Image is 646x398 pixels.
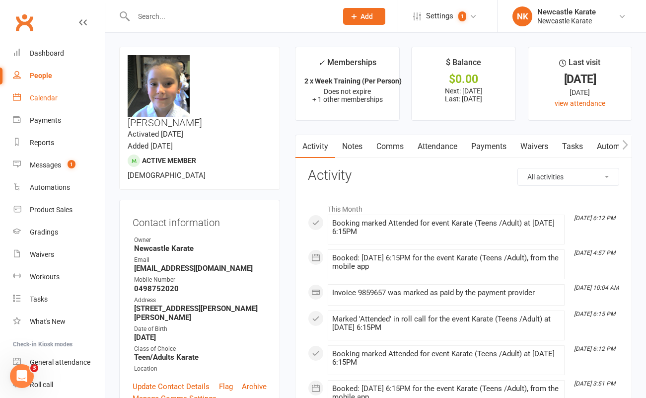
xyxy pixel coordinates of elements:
[12,10,37,35] a: Clubworx
[30,358,90,366] div: General attendance
[421,74,506,84] div: $0.00
[335,135,369,158] a: Notes
[128,55,272,128] h3: [PERSON_NAME]
[308,199,619,215] li: This Month
[332,350,560,367] div: Booking marked Attended for event Karate (Teens /Adult) at [DATE] 6:15PM
[30,381,53,389] div: Roll call
[360,12,373,20] span: Add
[134,296,267,305] div: Address
[312,95,383,103] span: + 1 other memberships
[537,74,623,84] div: [DATE]
[13,243,105,266] a: Waivers
[513,135,555,158] a: Waivers
[574,215,615,222] i: [DATE] 6:12 PM
[30,364,38,372] span: 3
[134,275,267,285] div: Mobile Number
[411,135,464,158] a: Attendance
[68,160,75,168] span: 1
[13,199,105,221] a: Product Sales
[30,183,70,191] div: Automations
[133,213,267,228] h3: Contact information
[134,353,267,362] strong: Teen/Adults Karate
[574,249,615,256] i: [DATE] 4:57 PM
[332,289,560,297] div: Invoice 9859657 was marked as paid by the payment provider
[30,161,61,169] div: Messages
[324,87,371,95] span: Does not expire
[30,318,66,325] div: What's New
[134,324,267,334] div: Date of Birth
[13,221,105,243] a: Gradings
[134,333,267,342] strong: [DATE]
[537,16,596,25] div: Newcastle Karate
[134,264,267,273] strong: [EMAIL_ADDRESS][DOMAIN_NAME]
[464,135,513,158] a: Payments
[574,345,615,352] i: [DATE] 6:12 PM
[574,284,619,291] i: [DATE] 10:04 AM
[13,87,105,109] a: Calendar
[134,255,267,265] div: Email
[134,244,267,253] strong: Newcastle Karate
[343,8,385,25] button: Add
[13,42,105,65] a: Dashboard
[304,77,402,85] strong: 2 x Week Training (Per Person)
[332,254,560,271] div: Booked: [DATE] 6:15PM for the event Karate (Teens /Adult), from the mobile app
[446,56,481,74] div: $ Balance
[13,154,105,176] a: Messages 1
[128,55,190,123] img: image1558594471.png
[555,135,590,158] a: Tasks
[134,284,267,293] strong: 0498752020
[30,228,58,236] div: Gradings
[332,315,560,332] div: Marked 'Attended' in roll call for the event Karate (Teens /Adult) at [DATE] 6:15PM
[30,295,48,303] div: Tasks
[512,6,532,26] div: NK
[128,142,173,151] time: Added [DATE]
[134,364,267,374] div: Location
[13,65,105,87] a: People
[426,5,453,27] span: Settings
[30,273,60,281] div: Workouts
[13,351,105,374] a: General attendance kiosk mode
[142,157,196,164] span: Active member
[134,304,267,322] strong: [STREET_ADDRESS][PERSON_NAME][PERSON_NAME]
[131,9,330,23] input: Search...
[559,56,600,74] div: Last visit
[30,139,54,147] div: Reports
[30,72,52,80] div: People
[134,344,267,354] div: Class of Choice
[13,132,105,154] a: Reports
[574,380,615,387] i: [DATE] 3:51 PM
[10,364,34,388] iframe: Intercom live chat
[318,56,376,75] div: Memberships
[308,168,619,183] h3: Activity
[295,135,335,158] a: Activity
[13,374,105,396] a: Roll call
[555,99,605,107] a: view attendance
[13,288,105,311] a: Tasks
[13,176,105,199] a: Automations
[369,135,411,158] a: Comms
[128,171,206,180] span: [DEMOGRAPHIC_DATA]
[13,311,105,333] a: What's New
[421,87,506,103] p: Next: [DATE] Last: [DATE]
[219,381,233,393] a: Flag
[128,130,183,139] time: Activated [DATE]
[242,381,267,393] a: Archive
[30,94,58,102] div: Calendar
[458,11,466,21] span: 1
[332,219,560,236] div: Booking marked Attended for event Karate (Teens /Adult) at [DATE] 6:15PM
[318,58,325,68] i: ✓
[574,311,615,318] i: [DATE] 6:15 PM
[13,266,105,288] a: Workouts
[13,109,105,132] a: Payments
[537,7,596,16] div: Newcastle Karate
[30,206,72,214] div: Product Sales
[30,250,54,258] div: Waivers
[537,87,623,98] div: [DATE]
[134,236,267,245] div: Owner
[30,116,61,124] div: Payments
[133,381,210,393] a: Update Contact Details
[30,49,64,57] div: Dashboard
